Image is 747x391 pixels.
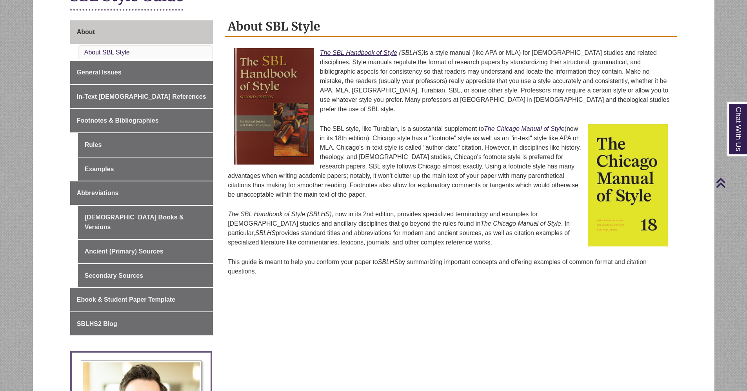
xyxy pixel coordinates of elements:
[77,69,122,76] span: General Issues
[77,93,206,100] span: In-Text [DEMOGRAPHIC_DATA] References
[78,264,213,288] a: Secondary Sources
[78,133,213,157] a: Rules
[78,240,213,263] a: Ancient (Primary) Sources
[84,49,130,56] a: About SBL Style
[228,121,674,203] p: The SBL style, like Turabian, is a substantial supplement to (now in its 18th edition). Chicago s...
[70,288,213,311] a: Ebook & Student Paper Template
[70,312,213,336] a: SBLHS2 Blog
[70,181,213,205] a: Abbreviations
[77,190,119,196] span: Abbreviations
[77,296,175,303] span: Ebook & Student Paper Template
[70,85,213,109] a: In-Text [DEMOGRAPHIC_DATA] References
[484,125,564,132] a: The Chicago Manual of Style
[77,320,117,327] span: SBLHS2 Blog
[228,206,674,250] p: , now in its 2nd edition, provides specialized terminology and examples for [DEMOGRAPHIC_DATA] st...
[77,29,95,35] span: About
[716,177,745,188] a: Back to Top
[255,230,276,236] em: SBLHS
[70,20,213,335] div: Guide Page Menu
[228,45,674,117] p: is a style manual (like APA or MLA) for [DEMOGRAPHIC_DATA] studies and related disciplines. Style...
[480,220,561,227] em: The Chicago Manual of Style
[228,254,674,279] p: This guide is meant to help you conform your paper to by summarizing important concepts and offer...
[78,206,213,239] a: [DEMOGRAPHIC_DATA] Books & Versions
[78,157,213,181] a: Examples
[70,61,213,84] a: General Issues
[378,259,398,265] em: SBLHS
[228,211,332,217] em: The SBL Handbook of Style (SBLHS)
[77,117,159,124] span: Footnotes & Bibliographies
[70,20,213,44] a: About
[399,49,423,56] em: (SBLHS)
[320,49,397,56] a: The SBL Handbook of Style
[70,109,213,132] a: Footnotes & Bibliographies
[225,16,677,37] h2: About SBL Style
